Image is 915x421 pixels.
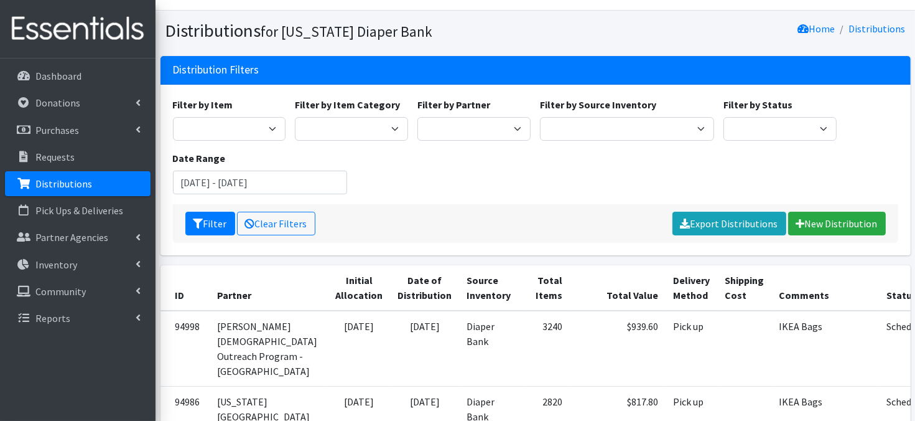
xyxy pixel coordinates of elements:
a: Distributions [5,171,151,196]
p: Partner Agencies [35,231,108,244]
td: Diaper Bank [460,311,523,387]
a: Inventory [5,252,151,277]
label: Filter by Source Inventory [540,97,656,112]
a: Purchases [5,118,151,143]
button: Filter [185,212,235,235]
h1: Distributions [165,20,531,42]
p: Reports [35,312,70,324]
th: Partner [210,265,328,311]
a: Dashboard [5,64,151,88]
a: Donations [5,90,151,115]
h3: Distribution Filters [173,64,259,77]
th: Comments [772,265,880,311]
p: Distributions [35,177,92,190]
label: Date Range [173,151,226,166]
p: Donations [35,97,80,109]
p: Community [35,285,86,298]
label: Filter by Item [173,97,233,112]
p: Inventory [35,258,77,271]
td: [PERSON_NAME][DEMOGRAPHIC_DATA] Outreach Program - [GEOGRAPHIC_DATA] [210,311,328,387]
th: Date of Distribution [391,265,460,311]
a: Community [5,279,151,304]
label: Filter by Item Category [295,97,400,112]
td: IKEA Bags [772,311,880,387]
p: Pick Ups & Deliveries [35,204,123,217]
td: [DATE] [391,311,460,387]
p: Requests [35,151,75,163]
a: New Distribution [788,212,886,235]
p: Purchases [35,124,79,136]
a: Reports [5,306,151,331]
a: Clear Filters [237,212,315,235]
a: Export Distributions [672,212,786,235]
th: Source Inventory [460,265,523,311]
a: Distributions [849,22,906,35]
a: Partner Agencies [5,225,151,250]
th: Initial Allocation [328,265,391,311]
td: 94998 [160,311,210,387]
a: Requests [5,144,151,169]
input: January 1, 2011 - December 31, 2011 [173,171,347,194]
th: Total Value [570,265,666,311]
td: Pick up [666,311,718,387]
th: Delivery Method [666,265,718,311]
a: Pick Ups & Deliveries [5,198,151,223]
td: [DATE] [328,311,391,387]
th: ID [160,265,210,311]
td: 3240 [523,311,570,387]
label: Filter by Partner [417,97,490,112]
p: Dashboard [35,70,81,82]
td: $939.60 [570,311,666,387]
label: Filter by Status [723,97,792,112]
th: Total Items [523,265,570,311]
a: Home [798,22,835,35]
small: for [US_STATE] Diaper Bank [261,22,433,40]
img: HumanEssentials [5,8,151,50]
th: Shipping Cost [718,265,772,311]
